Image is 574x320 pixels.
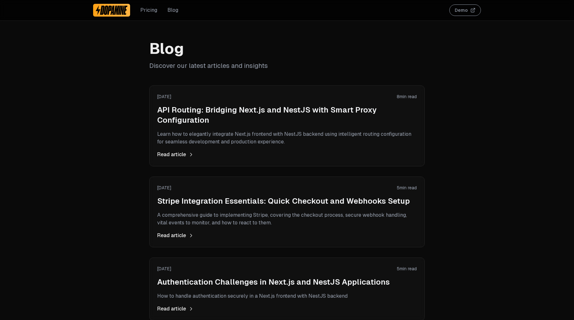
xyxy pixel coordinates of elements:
[449,4,481,16] button: Demo
[157,292,417,300] p: How to handle authentication securely in a Next.js frontend with NestJS backend
[96,5,128,15] img: Dopamine
[157,130,417,146] p: Learn how to elegantly integrate Next.js frontend with NestJS backend using intelligent routing c...
[397,185,417,191] div: 5 min read
[93,4,130,17] a: Dopamine
[157,196,417,206] h2: Stripe Integration Essentials: Quick Checkout and Webhooks Setup
[397,93,417,100] div: 8 min read
[157,305,417,313] div: Read article
[157,185,417,239] a: [DATE]5min readStripe Integration Essentials: Quick Checkout and Webhooks SetupA comprehensive gu...
[167,6,178,14] a: Blog
[140,6,157,14] a: Pricing
[157,93,171,100] div: [DATE]
[157,265,171,272] div: [DATE]
[157,211,417,227] p: A comprehensive guide to implementing Stripe, covering the checkout process, secure webhook handl...
[149,61,425,70] p: Discover our latest articles and insights
[157,185,171,191] div: [DATE]
[157,232,417,239] div: Read article
[157,93,417,158] a: [DATE]8min readAPI Routing: Bridging Next.js and NestJS with Smart Proxy ConfigurationLearn how t...
[157,151,417,158] div: Read article
[157,277,417,287] h2: Authentication Challenges in Next.js and NestJS Applications
[397,265,417,272] div: 5 min read
[149,41,425,56] h1: Blog
[157,265,417,313] a: [DATE]5min readAuthentication Challenges in Next.js and NestJS ApplicationsHow to handle authenti...
[157,105,417,125] h2: API Routing: Bridging Next.js and NestJS with Smart Proxy Configuration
